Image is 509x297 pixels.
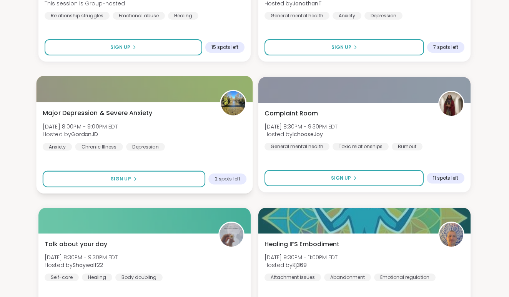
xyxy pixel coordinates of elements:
[45,261,118,269] span: Hosted by
[374,274,436,281] div: Emotional regulation
[293,130,323,138] b: IchooseJoy
[264,170,424,186] button: Sign Up
[43,122,118,130] span: [DATE] 8:00PM - 9:00PM EDT
[331,175,351,182] span: Sign Up
[45,240,107,249] span: Talk about your day
[82,274,112,281] div: Healing
[215,176,240,182] span: 2 spots left
[71,130,98,138] b: GordonJD
[264,109,318,118] span: Complaint Room
[333,12,361,20] div: Anxiety
[433,175,458,181] span: 11 spots left
[111,175,131,182] span: Sign Up
[45,39,202,55] button: Sign Up
[126,143,165,150] div: Depression
[110,44,130,51] span: Sign Up
[433,44,458,50] span: 7 spots left
[115,274,163,281] div: Body doubling
[45,12,110,20] div: Relationship struggles
[75,143,123,150] div: Chronic Illness
[392,143,423,150] div: Burnout
[293,261,307,269] b: Kj369
[364,12,403,20] div: Depression
[113,12,165,20] div: Emotional abuse
[220,223,243,247] img: Shaywolf22
[221,91,245,115] img: GordonJD
[331,44,351,51] span: Sign Up
[333,143,389,150] div: Toxic relationships
[264,143,329,150] div: General mental health
[43,171,205,187] button: Sign Up
[43,108,153,118] span: Major Depression & Severe Anxiety
[439,92,463,116] img: IchooseJoy
[168,12,198,20] div: Healing
[264,12,329,20] div: General mental health
[45,254,118,261] span: [DATE] 8:30PM - 9:30PM EDT
[439,223,463,247] img: Kj369
[73,261,103,269] b: Shaywolf22
[264,261,338,269] span: Hosted by
[264,254,338,261] span: [DATE] 9:30PM - 11:00PM EDT
[264,274,321,281] div: Attachment issues
[43,143,72,150] div: Anxiety
[264,130,338,138] span: Hosted by
[211,44,238,50] span: 15 spots left
[264,39,424,55] button: Sign Up
[264,240,339,249] span: Healing IFS Embodiment
[264,123,338,130] span: [DATE] 8:30PM - 9:30PM EDT
[324,274,371,281] div: Abandonment
[45,274,79,281] div: Self-care
[43,130,118,138] span: Hosted by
